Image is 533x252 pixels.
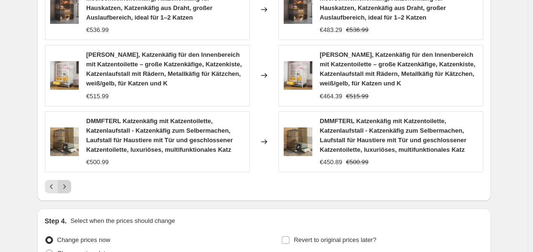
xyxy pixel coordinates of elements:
div: €483.29 [320,25,342,35]
div: €464.39 [320,92,342,101]
span: Change prices now [57,236,110,243]
img: 81ngDZtBt5L_80x.jpg [50,127,79,156]
button: Previous [45,180,58,193]
strike: €500.99 [346,157,369,167]
div: €536.99 [86,25,109,35]
span: [PERSON_NAME], Katzenkäfig für den Innenbereich mit Katzentoilette – große Katzenkäfige, Katzenki... [86,51,242,87]
strike: €515.99 [346,92,369,101]
span: DMMFTERL Katzenkäfig mit Katzentoilette, Katzenlaufstall - Katzenkäfig zum Selbermachen, Laufstal... [320,117,467,153]
div: €500.99 [86,157,109,167]
span: Revert to original prices later? [294,236,376,243]
button: Next [58,180,71,193]
h2: Step 4. [45,216,67,226]
img: 51cVZ4cpVKL_80x.jpg [284,61,312,90]
img: 51cVZ4cpVKL_80x.jpg [50,61,79,90]
strike: €536.99 [346,25,369,35]
nav: Pagination [45,180,71,193]
span: [PERSON_NAME], Katzenkäfig für den Innenbereich mit Katzentoilette – große Katzenkäfige, Katzenki... [320,51,476,87]
div: €515.99 [86,92,109,101]
div: €450.89 [320,157,342,167]
span: DMMFTERL Katzenkäfig mit Katzentoilette, Katzenlaufstall - Katzenkäfig zum Selbermachen, Laufstal... [86,117,233,153]
img: 81ngDZtBt5L_80x.jpg [284,127,312,156]
p: Select when the prices should change [70,216,175,226]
